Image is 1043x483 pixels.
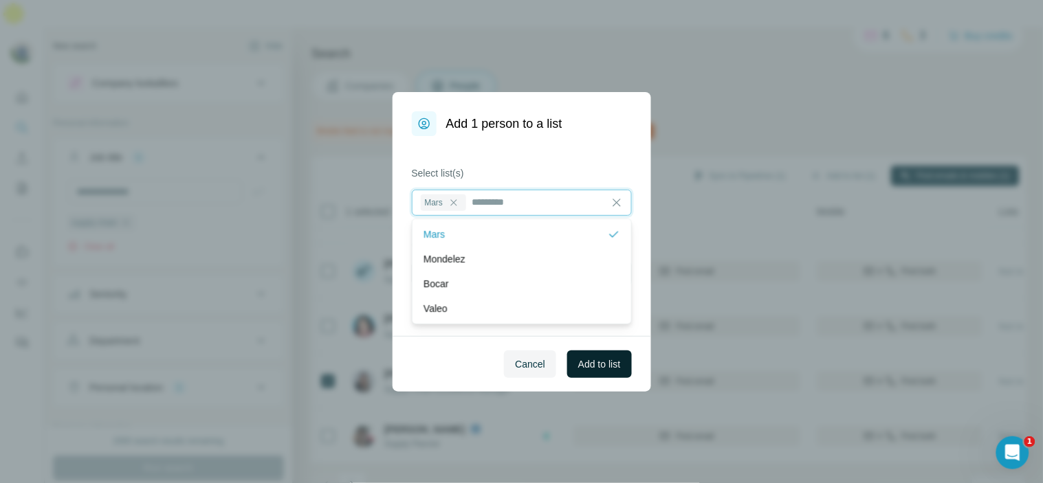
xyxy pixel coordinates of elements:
label: Select list(s) [412,166,632,180]
span: Add to list [578,357,620,371]
span: Cancel [515,357,545,371]
div: Mars [421,194,467,211]
h1: Add 1 person to a list [446,114,562,133]
button: Add to list [567,350,631,378]
p: Valeo [424,302,448,315]
p: Mars [424,227,445,241]
button: Cancel [504,350,556,378]
p: Mondelez [424,252,465,266]
span: 1 [1024,436,1035,447]
iframe: Intercom live chat [996,436,1029,469]
p: Bocar [424,277,449,291]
